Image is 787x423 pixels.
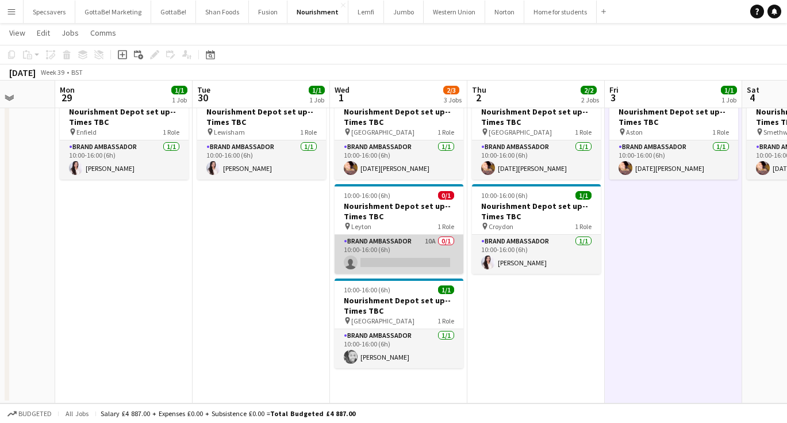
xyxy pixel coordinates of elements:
[524,1,597,23] button: Home for students
[57,25,83,40] a: Jobs
[335,235,463,274] app-card-role: Brand Ambassador10A0/110:00-16:00 (6h)
[626,128,643,136] span: Aston
[90,28,116,38] span: Comms
[195,91,210,104] span: 30
[335,184,463,274] app-job-card: 10:00-16:00 (6h)0/1Nourishment Depot set up--Times TBC Leyton1 RoleBrand Ambassador10A0/110:00-16...
[581,96,599,104] div: 2 Jobs
[712,128,729,136] span: 1 Role
[60,85,75,95] span: Mon
[172,96,187,104] div: 1 Job
[489,128,552,136] span: [GEOGRAPHIC_DATA]
[438,285,454,294] span: 1/1
[472,184,601,274] app-job-card: 10:00-16:00 (6h)1/1Nourishment Depot set up--Times TBC Croydon1 RoleBrand Ambassador1/110:00-16:0...
[151,1,196,23] button: GottaBe!
[335,201,463,222] h3: Nourishment Depot set up--Times TBC
[309,96,324,104] div: 1 Job
[71,68,83,77] div: BST
[60,90,189,180] div: 10:00-16:00 (6h)1/1Nourishment Depot set up--Times TBC Enfield1 RoleBrand Ambassador1/110:00-16:0...
[197,106,326,127] h3: Nourishment Depot set up--Times TBC
[335,279,463,368] app-job-card: 10:00-16:00 (6h)1/1Nourishment Depot set up--Times TBC [GEOGRAPHIC_DATA]1 RoleBrand Ambassador1/1...
[335,106,463,127] h3: Nourishment Depot set up--Times TBC
[489,222,513,231] span: Croydon
[335,329,463,368] app-card-role: Brand Ambassador1/110:00-16:00 (6h)[PERSON_NAME]
[609,90,738,180] app-job-card: 10:00-16:00 (6h)1/1Nourishment Depot set up--Times TBC Aston1 RoleBrand Ambassador1/110:00-16:00 ...
[444,96,462,104] div: 3 Jobs
[609,85,619,95] span: Fri
[470,91,486,104] span: 2
[575,191,592,200] span: 1/1
[335,85,350,95] span: Wed
[75,1,151,23] button: GottaBe! Marketing
[309,86,325,94] span: 1/1
[335,140,463,180] app-card-role: Brand Ambassador1/110:00-16:00 (6h)[DATE][PERSON_NAME]
[721,96,736,104] div: 1 Job
[37,28,50,38] span: Edit
[171,86,187,94] span: 1/1
[609,140,738,180] app-card-role: Brand Ambassador1/110:00-16:00 (6h)[DATE][PERSON_NAME]
[333,91,350,104] span: 1
[721,86,737,94] span: 1/1
[472,85,486,95] span: Thu
[249,1,287,23] button: Fusion
[348,1,384,23] button: Lemfi
[197,90,326,180] app-job-card: 10:00-16:00 (6h)1/1Nourishment Depot set up--Times TBC Lewisham1 RoleBrand Ambassador1/110:00-16:...
[32,25,55,40] a: Edit
[351,317,414,325] span: [GEOGRAPHIC_DATA]
[60,140,189,180] app-card-role: Brand Ambassador1/110:00-16:00 (6h)[PERSON_NAME]
[9,67,36,78] div: [DATE]
[196,1,249,23] button: Shan Foods
[485,1,524,23] button: Norton
[481,191,528,200] span: 10:00-16:00 (6h)
[344,191,390,200] span: 10:00-16:00 (6h)
[384,1,424,23] button: Jumbo
[351,222,371,231] span: Leyton
[472,106,601,127] h3: Nourishment Depot set up--Times TBC
[18,410,52,418] span: Budgeted
[437,317,454,325] span: 1 Role
[86,25,121,40] a: Comms
[472,235,601,274] app-card-role: Brand Ambassador1/110:00-16:00 (6h)[PERSON_NAME]
[9,28,25,38] span: View
[62,28,79,38] span: Jobs
[472,201,601,222] h3: Nourishment Depot set up--Times TBC
[344,285,390,294] span: 10:00-16:00 (6h)
[101,409,355,418] div: Salary £4 887.00 + Expenses £0.00 + Subsistence £0.00 =
[5,25,30,40] a: View
[24,1,75,23] button: Specsavers
[335,295,463,316] h3: Nourishment Depot set up--Times TBC
[214,128,245,136] span: Lewisham
[575,222,592,231] span: 1 Role
[438,191,454,200] span: 0/1
[60,106,189,127] h3: Nourishment Depot set up--Times TBC
[197,140,326,180] app-card-role: Brand Ambassador1/110:00-16:00 (6h)[PERSON_NAME]
[472,90,601,180] app-job-card: 10:00-16:00 (6h)1/1Nourishment Depot set up--Times TBC [GEOGRAPHIC_DATA]1 RoleBrand Ambassador1/1...
[335,90,463,180] app-job-card: 10:00-16:00 (6h)1/1Nourishment Depot set up--Times TBC [GEOGRAPHIC_DATA]1 RoleBrand Ambassador1/1...
[609,106,738,127] h3: Nourishment Depot set up--Times TBC
[581,86,597,94] span: 2/2
[300,128,317,136] span: 1 Role
[351,128,414,136] span: [GEOGRAPHIC_DATA]
[745,91,759,104] span: 4
[63,409,91,418] span: All jobs
[437,128,454,136] span: 1 Role
[76,128,97,136] span: Enfield
[424,1,485,23] button: Western Union
[6,407,53,420] button: Budgeted
[575,128,592,136] span: 1 Role
[270,409,355,418] span: Total Budgeted £4 887.00
[58,91,75,104] span: 29
[437,222,454,231] span: 1 Role
[287,1,348,23] button: Nourishment
[197,85,210,95] span: Tue
[163,128,179,136] span: 1 Role
[747,85,759,95] span: Sat
[608,91,619,104] span: 3
[443,86,459,94] span: 2/3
